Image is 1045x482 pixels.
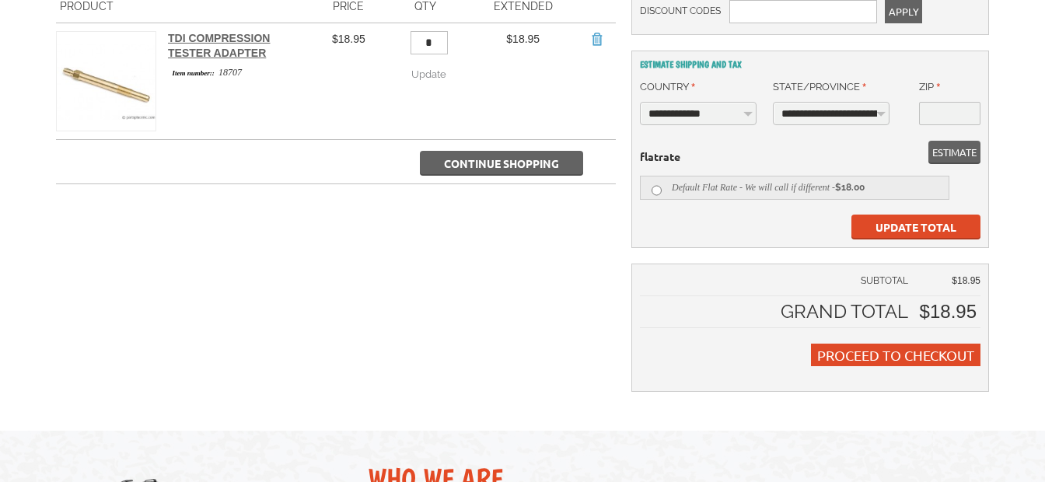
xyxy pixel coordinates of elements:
[781,300,908,323] strong: Grand Total
[773,79,866,95] label: State/Province
[640,272,916,296] td: Subtotal
[640,79,695,95] label: Country
[506,33,540,45] span: $18.95
[920,301,977,322] span: $18.95
[168,68,218,79] span: Item number::
[811,344,980,366] button: Proceed to Checkout
[932,141,977,164] span: Estimate
[420,151,583,176] button: Continue Shopping
[875,220,956,234] span: Update Total
[444,156,559,170] span: Continue Shopping
[851,215,980,239] button: Update Total
[640,148,980,164] dt: flatrate
[817,347,974,363] span: Proceed to Checkout
[589,31,604,47] a: Remove Item
[919,79,940,95] label: Zip
[57,32,156,131] img: TDI Compression Tester Adapter
[640,176,949,200] label: Default Flat Rate - We will call if different -
[640,59,980,70] h2: Estimate Shipping and Tax
[835,182,865,193] span: $18.00
[411,68,446,80] span: Update
[168,65,311,79] div: 18707
[952,275,980,286] span: $18.95
[332,33,365,45] span: $18.95
[168,32,270,60] a: TDI Compression Tester Adapter
[928,141,980,164] button: Estimate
